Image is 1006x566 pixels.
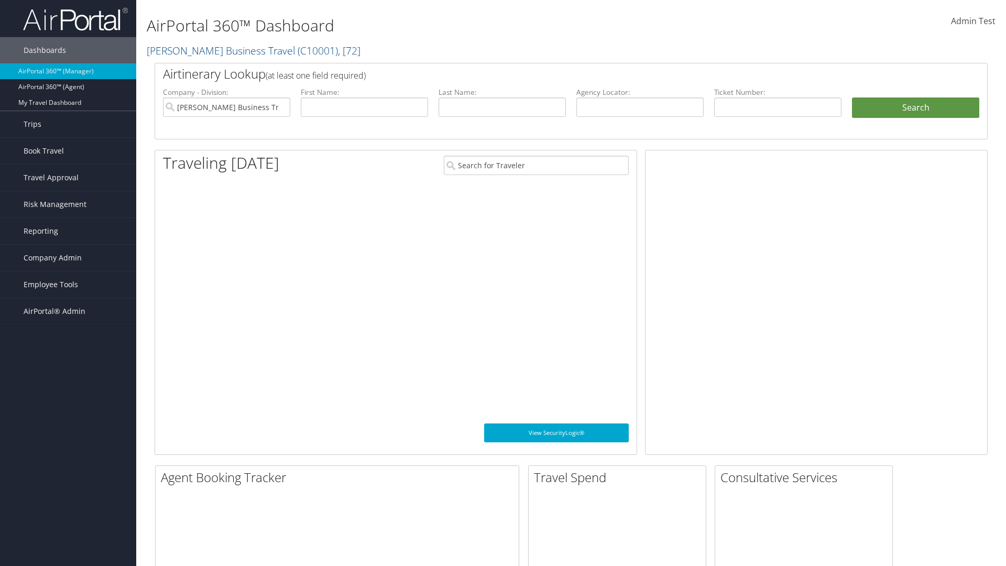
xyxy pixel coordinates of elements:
[439,87,566,97] label: Last Name:
[852,97,979,118] button: Search
[576,87,704,97] label: Agency Locator:
[951,15,996,27] span: Admin Test
[714,87,841,97] label: Ticket Number:
[24,245,82,271] span: Company Admin
[266,70,366,81] span: (at least one field required)
[163,65,910,83] h2: Airtinerary Lookup
[24,298,85,324] span: AirPortal® Admin
[24,191,86,217] span: Risk Management
[24,271,78,298] span: Employee Tools
[301,87,428,97] label: First Name:
[720,469,892,486] h2: Consultative Services
[484,423,629,442] a: View SecurityLogic®
[147,15,713,37] h1: AirPortal 360™ Dashboard
[24,111,41,137] span: Trips
[23,7,128,31] img: airportal-logo.png
[163,152,279,174] h1: Traveling [DATE]
[24,165,79,191] span: Travel Approval
[338,43,360,58] span: , [ 72 ]
[24,37,66,63] span: Dashboards
[534,469,706,486] h2: Travel Spend
[444,156,629,175] input: Search for Traveler
[163,87,290,97] label: Company - Division:
[24,138,64,164] span: Book Travel
[147,43,360,58] a: [PERSON_NAME] Business Travel
[161,469,519,486] h2: Agent Booking Tracker
[951,5,996,38] a: Admin Test
[24,218,58,244] span: Reporting
[298,43,338,58] span: ( C10001 )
